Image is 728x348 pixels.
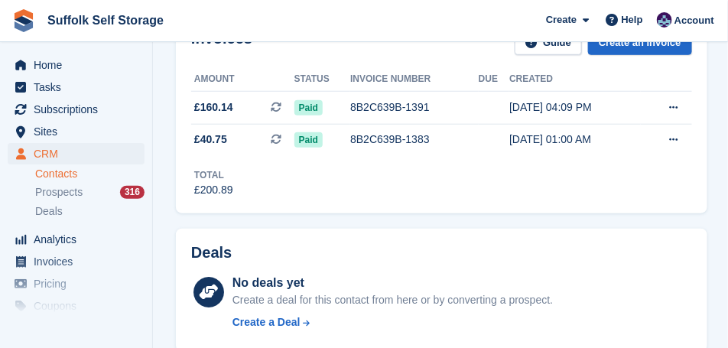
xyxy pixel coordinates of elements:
a: menu [8,229,145,250]
a: menu [8,143,145,164]
a: Create a Deal [232,314,553,330]
th: Created [509,67,641,92]
div: 8B2C639B-1391 [350,99,479,115]
span: Create [546,12,577,28]
a: Create an Invoice [588,30,692,55]
div: Create a deal for this contact from here or by converting a prospect. [232,292,553,308]
div: No deals yet [232,274,553,292]
span: Account [674,13,714,28]
a: menu [8,251,145,272]
div: £200.89 [194,182,233,198]
th: Amount [191,67,294,92]
span: Deals [35,204,63,219]
div: [DATE] 04:09 PM [509,99,641,115]
span: Paid [294,132,323,148]
div: [DATE] 01:00 AM [509,132,641,148]
a: menu [8,54,145,76]
a: Guide [515,30,582,55]
th: Status [294,67,351,92]
div: 316 [120,186,145,199]
span: £160.14 [194,99,233,115]
h2: Invoices [191,30,252,55]
span: Subscriptions [34,99,125,120]
span: CRM [34,143,125,164]
span: Paid [294,100,323,115]
a: menu [8,273,145,294]
a: menu [8,121,145,142]
span: Sites [34,121,125,142]
div: Create a Deal [232,314,301,330]
a: menu [8,99,145,120]
th: Invoice number [350,67,479,92]
div: Total [194,168,233,182]
a: Prospects 316 [35,184,145,200]
span: Home [34,54,125,76]
span: Prospects [35,185,83,200]
span: Tasks [34,76,125,98]
a: menu [8,76,145,98]
div: 8B2C639B-1383 [350,132,479,148]
th: Due [479,67,509,92]
h2: Deals [191,244,232,262]
a: Contacts [35,167,145,181]
a: Deals [35,203,145,220]
img: William Notcutt [657,12,672,28]
span: Coupons [34,295,125,317]
span: Help [622,12,643,28]
a: Suffolk Self Storage [41,8,170,33]
span: Pricing [34,273,125,294]
img: stora-icon-8386f47178a22dfd0bd8f6a31ec36ba5ce8667c1dd55bd0f319d3a0aa187defe.svg [12,9,35,32]
span: Invoices [34,251,125,272]
span: Analytics [34,229,125,250]
span: £40.75 [194,132,227,148]
a: menu [8,295,145,317]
